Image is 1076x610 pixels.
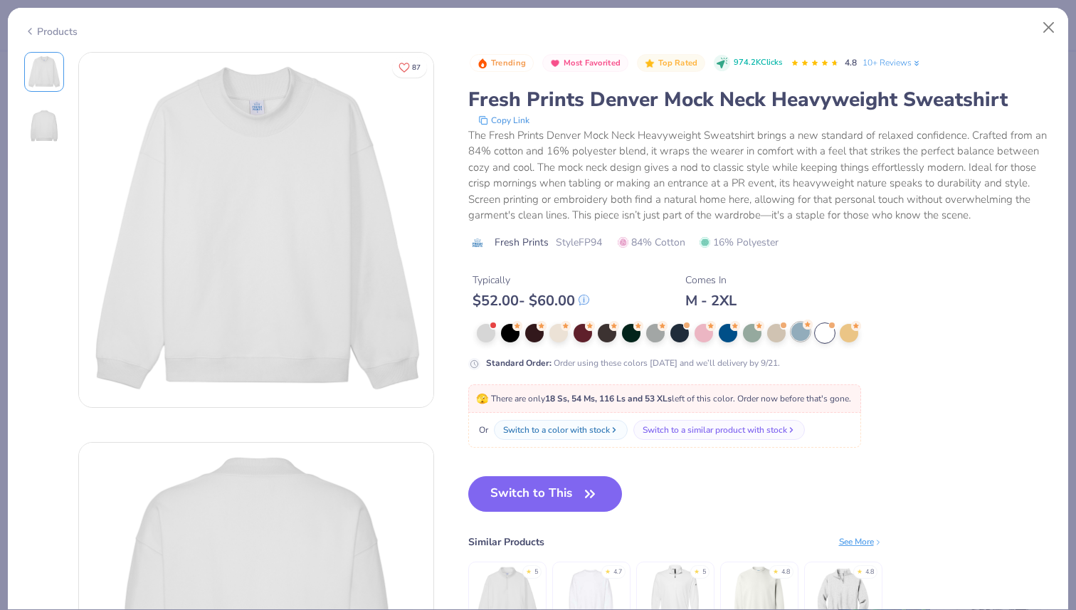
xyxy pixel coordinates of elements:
[564,59,621,67] span: Most Favorited
[791,52,839,75] div: 4.8 Stars
[637,54,705,73] button: Badge Button
[491,59,526,67] span: Trending
[477,58,488,69] img: Trending sort
[545,393,672,404] strong: 18 Ss, 54 Ms, 116 Ls and 53 XLs
[863,56,922,69] a: 10+ Reviews
[27,55,61,89] img: Front
[685,273,737,288] div: Comes In
[486,357,780,369] div: Order using these colors [DATE] and we’ll delivery by 9/21.
[468,86,1053,113] div: Fresh Prints Denver Mock Neck Heavyweight Sweatshirt
[702,567,706,577] div: 5
[613,567,622,577] div: 4.7
[79,53,433,407] img: Front
[503,424,610,436] div: Switch to a color with stock
[473,273,589,288] div: Typically
[468,237,487,248] img: brand logo
[474,113,534,127] button: copy to clipboard
[542,54,628,73] button: Badge Button
[495,235,549,250] span: Fresh Prints
[473,292,589,310] div: $ 52.00 - $ 60.00
[476,393,851,404] span: There are only left of this color. Order now before that's gone.
[468,476,623,512] button: Switch to This
[468,535,544,549] div: Similar Products
[468,127,1053,224] div: The Fresh Prints Denver Mock Neck Heavyweight Sweatshirt brings a new standard of relaxed confide...
[412,64,421,71] span: 87
[549,58,561,69] img: Most Favorited sort
[556,235,602,250] span: Style FP94
[470,54,534,73] button: Badge Button
[476,424,488,436] span: Or
[857,567,863,573] div: ★
[658,59,698,67] span: Top Rated
[845,57,857,68] span: 4.8
[781,567,790,577] div: 4.8
[865,567,874,577] div: 4.8
[643,424,787,436] div: Switch to a similar product with stock
[486,357,552,369] strong: Standard Order :
[839,535,882,548] div: See More
[27,109,61,143] img: Back
[685,292,737,310] div: M - 2XL
[734,57,782,69] span: 974.2K Clicks
[476,392,488,406] span: 🫣
[534,567,538,577] div: 5
[773,567,779,573] div: ★
[392,57,427,78] button: Like
[700,235,779,250] span: 16% Polyester
[618,235,685,250] span: 84% Cotton
[644,58,655,69] img: Top Rated sort
[633,420,805,440] button: Switch to a similar product with stock
[494,420,628,440] button: Switch to a color with stock
[605,567,611,573] div: ★
[24,24,78,39] div: Products
[694,567,700,573] div: ★
[526,567,532,573] div: ★
[1035,14,1062,41] button: Close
